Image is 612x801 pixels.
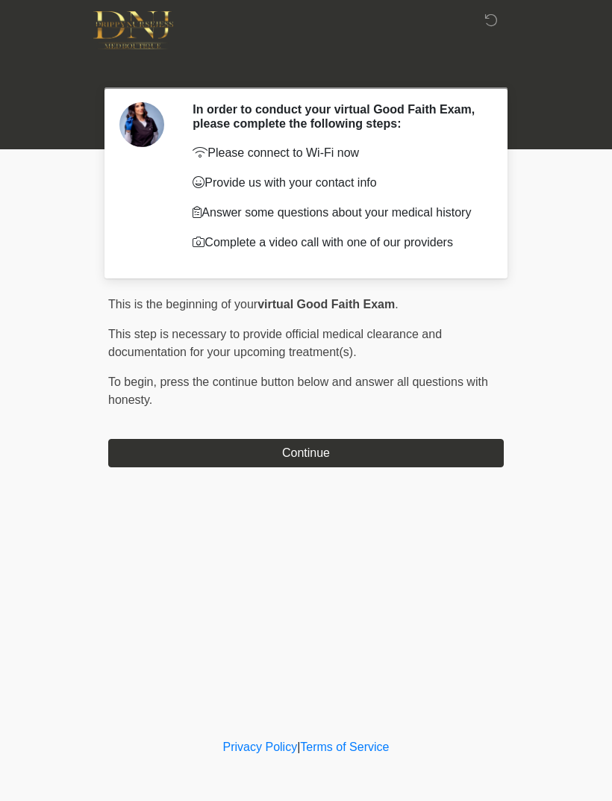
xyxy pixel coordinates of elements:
[108,375,488,406] span: press the continue button below and answer all questions with honesty.
[193,174,481,192] p: Provide us with your contact info
[395,298,398,311] span: .
[193,204,481,222] p: Answer some questions about your medical history
[297,741,300,753] a: |
[97,54,515,81] h1: ‎ ‎
[193,102,481,131] h2: In order to conduct your virtual Good Faith Exam, please complete the following steps:
[108,439,504,467] button: Continue
[108,328,442,358] span: This step is necessary to provide official medical clearance and documentation for your upcoming ...
[119,102,164,147] img: Agent Avatar
[108,375,160,388] span: To begin,
[108,298,257,311] span: This is the beginning of your
[223,741,298,753] a: Privacy Policy
[193,234,481,252] p: Complete a video call with one of our providers
[300,741,389,753] a: Terms of Service
[257,298,395,311] strong: virtual Good Faith Exam
[193,144,481,162] p: Please connect to Wi-Fi now
[93,11,173,49] img: DNJ Med Boutique Logo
